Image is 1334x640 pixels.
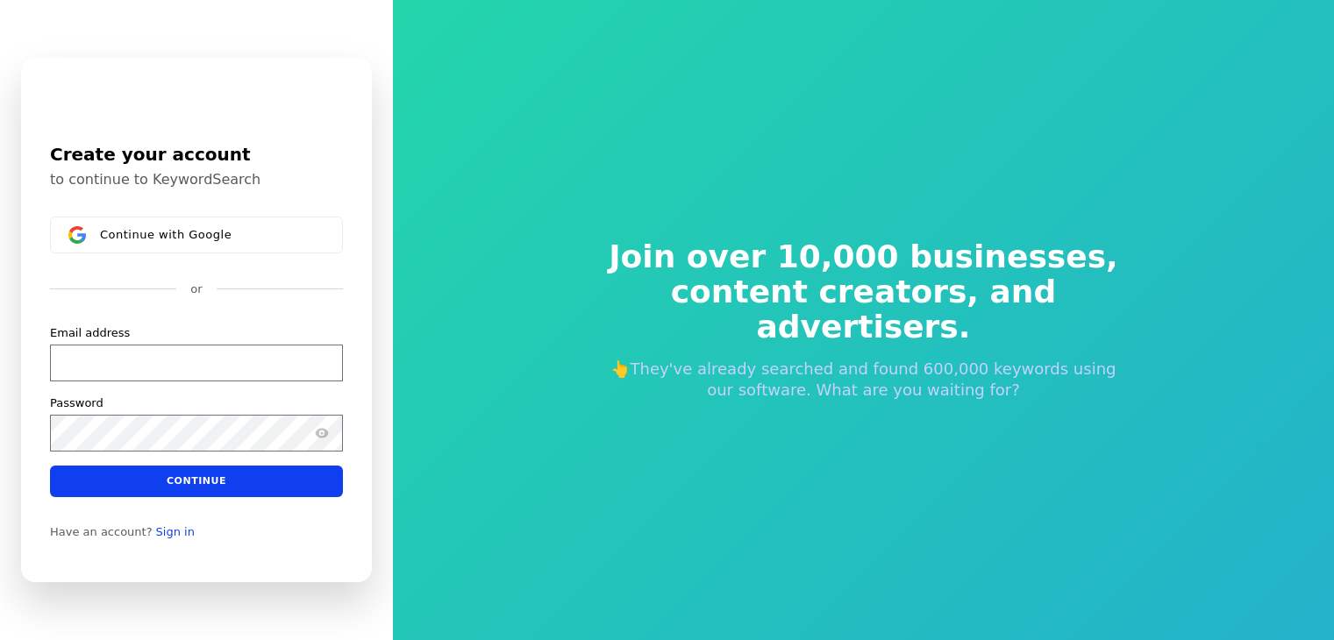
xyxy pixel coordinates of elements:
[50,217,343,253] button: Sign in with GoogleContinue with Google
[50,325,130,341] label: Email address
[50,171,343,188] p: to continue to KeywordSearch
[597,274,1131,345] span: content creators, and advertisers.
[597,239,1131,274] span: Join over 10,000 businesses,
[50,525,153,539] span: Have an account?
[50,395,103,411] label: Password
[68,226,86,244] img: Sign in with Google
[190,281,202,297] p: or
[597,359,1131,401] p: 👆They've already searched and found 600,000 keywords using our software. What are you waiting for?
[100,228,232,242] span: Continue with Google
[311,423,332,444] button: Show password
[50,141,343,167] h1: Create your account
[156,525,195,539] a: Sign in
[50,466,343,497] button: Continue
